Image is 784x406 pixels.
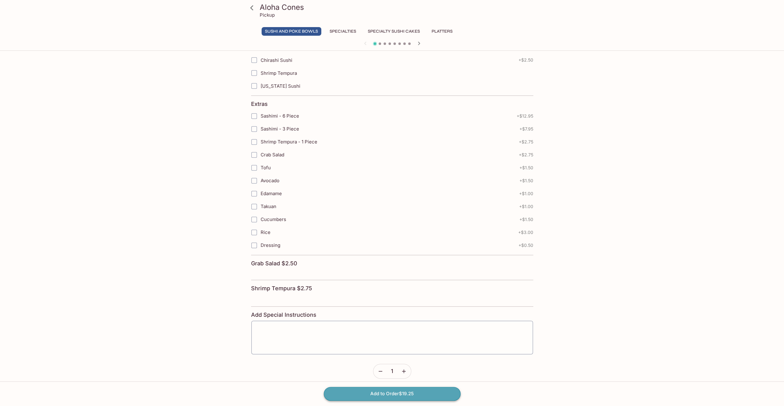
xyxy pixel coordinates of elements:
[262,27,321,36] button: Sushi and Poke Bowls
[251,285,312,292] h4: Shrimp Tempura $2.75
[519,217,533,222] span: + $1.50
[519,204,533,209] span: + $1.00
[261,191,282,196] span: Edamame
[261,203,276,209] span: Takuan
[518,243,533,248] span: + $0.50
[261,216,286,222] span: Cucumbers
[261,70,297,76] span: Shrimp Tempura
[391,368,393,375] span: 1
[260,2,535,12] h3: Aloha Cones
[261,165,271,171] span: Tofu
[519,165,533,170] span: + $1.50
[251,101,268,107] h4: Extras
[251,312,533,318] h4: Add Special Instructions
[261,152,284,158] span: Crab Salad
[364,27,423,36] button: Specialty Sushi Cakes
[261,242,280,248] span: Dressing
[519,139,533,144] span: + $2.75
[517,114,533,119] span: + $12.95
[261,139,317,145] span: Shrimp Tempura - 1 Piece
[428,27,456,36] button: Platters
[519,152,533,157] span: + $2.75
[261,229,270,235] span: Rice
[326,27,360,36] button: Specialties
[519,191,533,196] span: + $1.00
[261,126,299,132] span: Sashimi - 3 Piece
[324,387,461,400] button: Add to Order$19.25
[519,178,533,183] span: + $1.50
[519,127,533,131] span: + $7.95
[261,113,299,119] span: Sashimi - 6 Piece
[261,83,300,89] span: [US_STATE] Sushi
[261,178,279,183] span: Avocado
[260,12,275,18] p: Pickup
[251,260,297,267] h4: Grab Salad $2.50
[518,58,533,62] span: + $2.50
[261,57,292,63] span: Chirashi Sushi
[518,230,533,235] span: + $3.00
